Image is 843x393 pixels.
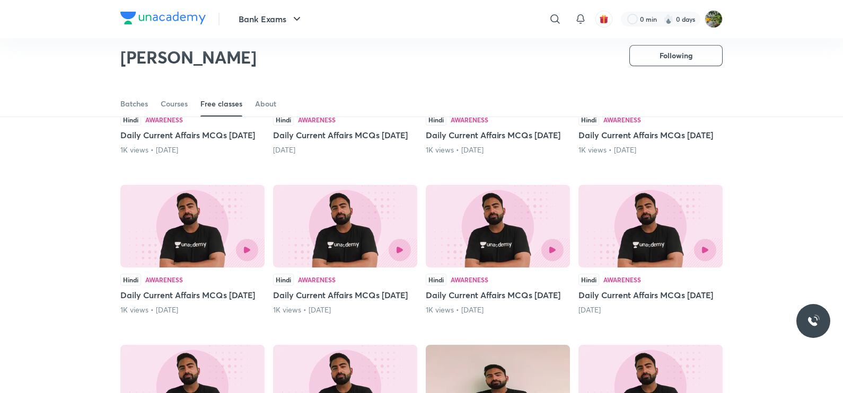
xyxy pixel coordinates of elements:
button: Following [629,45,723,66]
div: Daily Current Affairs MCQs 4th September [120,185,265,315]
img: ttu [807,315,820,327]
img: streak [663,14,674,24]
button: Bank Exams [232,8,310,30]
div: Free classes [200,99,242,109]
div: Awareness [603,117,641,123]
div: Hindi [578,274,599,285]
div: 1K views • 1 month ago [120,305,265,315]
div: Hindi [426,274,446,285]
div: Daily Current Affairs MCQs 3rd September [273,185,417,315]
div: Batches [120,99,148,109]
h5: Daily Current Affairs MCQs [DATE] [578,289,723,301]
h5: Daily Current Affairs MCQs [DATE] [426,129,570,141]
div: 1K views • 24 days ago [120,145,265,155]
h5: Daily Current Affairs MCQs [DATE] [578,129,723,141]
a: Courses [161,91,188,117]
div: Awareness [451,276,488,283]
a: About [255,91,276,117]
div: 26 days ago [273,145,417,155]
div: Hindi [273,274,294,285]
img: avatar [599,14,609,24]
div: Awareness [451,117,488,123]
div: Awareness [603,276,641,283]
span: Following [660,50,692,61]
div: Hindi [120,114,141,126]
div: Awareness [145,276,183,283]
div: Awareness [298,276,336,283]
div: Awareness [298,117,336,123]
div: Courses [161,99,188,109]
h5: Daily Current Affairs MCQs [DATE] [273,129,417,141]
h5: Daily Current Affairs MCQs [DATE] [426,289,570,301]
div: 1 month ago [578,305,723,315]
img: Sweksha soni [705,10,723,28]
div: Daily Current Affairs MCQs 1st September [578,185,723,315]
div: Hindi [273,114,294,126]
div: 1K views • 29 days ago [578,145,723,155]
a: Batches [120,91,148,117]
h5: Daily Current Affairs MCQs [DATE] [120,289,265,301]
div: Hindi [120,274,141,285]
a: Company Logo [120,12,206,27]
div: Daily Current Affairs MCQs 2nd September [426,185,570,315]
h5: Daily Current Affairs MCQs [DATE] [120,129,265,141]
div: Hindi [426,114,446,126]
div: Awareness [145,117,183,123]
div: Hindi [578,114,599,126]
a: Free classes [200,91,242,117]
div: 1K views • 1 month ago [273,305,417,315]
div: About [255,99,276,109]
h5: Daily Current Affairs MCQs [DATE] [273,289,417,301]
h2: [PERSON_NAME] [120,47,257,68]
div: 1K views • 1 month ago [426,305,570,315]
img: Company Logo [120,12,206,24]
button: avatar [595,11,612,28]
div: 1K views • 27 days ago [426,145,570,155]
